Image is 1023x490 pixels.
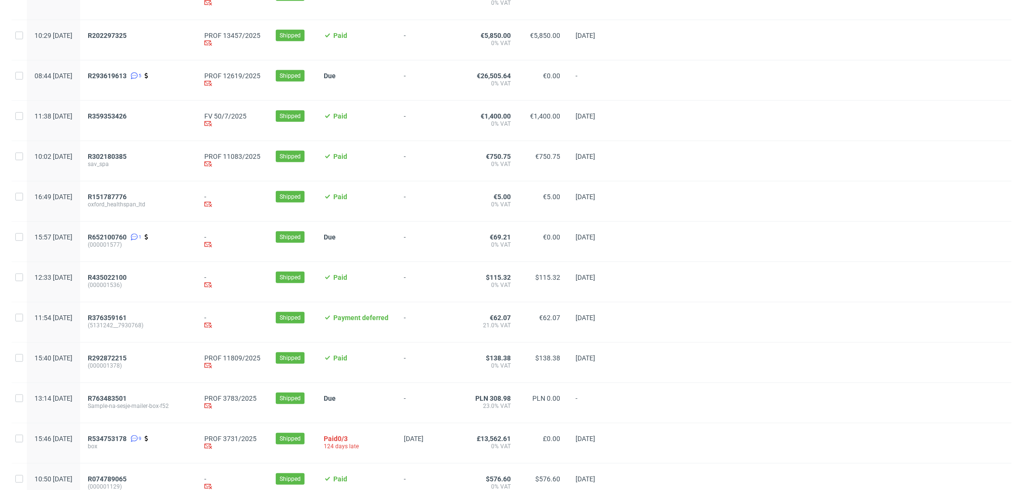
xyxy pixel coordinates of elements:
[204,32,260,39] a: PROF 13457/2025
[324,233,336,241] span: Due
[576,435,595,442] span: [DATE]
[333,354,347,362] span: Paid
[129,435,141,442] a: 9
[88,193,129,201] a: R151787776
[576,314,595,322] span: [DATE]
[280,31,301,40] span: Shipped
[404,72,451,89] span: -
[35,72,72,80] span: 08:44 [DATE]
[88,193,127,201] span: R151787776
[494,193,511,201] span: €5.00
[477,435,511,442] span: £13,562.61
[204,112,260,120] a: FV 50/7/2025
[535,354,560,362] span: $138.38
[466,281,511,289] span: 0% VAT
[280,354,301,362] span: Shipped
[404,193,451,210] span: -
[88,241,189,249] span: (000001577)
[88,314,129,322] a: R376359161
[129,72,141,80] a: 5
[324,72,336,80] span: Due
[88,442,189,450] span: box
[490,233,511,241] span: €69.21
[404,112,451,129] span: -
[486,475,511,483] span: $576.60
[88,32,129,39] a: R202297325
[576,354,595,362] span: [DATE]
[404,32,451,48] span: -
[486,153,511,160] span: €750.75
[35,314,72,322] span: 11:54 [DATE]
[35,394,72,402] span: 13:14 [DATE]
[280,394,301,403] span: Shipped
[88,402,189,410] span: Sample-na-sesje-mailer-box-f52
[280,112,301,120] span: Shipped
[88,394,127,402] span: R763483501
[204,314,260,331] div: -
[481,112,511,120] span: €1,400.00
[204,354,260,362] a: PROF 11809/2025
[404,153,451,169] span: -
[576,112,595,120] span: [DATE]
[88,201,189,208] span: oxford_healthspan_ltd
[204,153,260,160] a: PROF 11083/2025
[576,72,612,89] span: -
[280,192,301,201] span: Shipped
[204,394,260,402] a: PROF 3783/2025
[204,233,260,250] div: -
[88,322,189,329] span: (5131242__7930768)
[333,274,347,281] span: Paid
[88,112,129,120] a: R359353426
[88,354,129,362] a: R292872215
[139,72,141,80] span: 5
[466,160,511,168] span: 0% VAT
[543,435,560,442] span: £0.00
[139,435,141,442] span: 9
[333,112,347,120] span: Paid
[280,475,301,483] span: Shipped
[88,281,189,289] span: (000001536)
[88,112,127,120] span: R359353426
[543,193,560,201] span: €5.00
[338,435,348,442] span: 0/3
[466,39,511,47] span: 0% VAT
[35,475,72,483] span: 10:50 [DATE]
[466,442,511,450] span: 0% VAT
[35,435,72,442] span: 15:46 [DATE]
[280,313,301,322] span: Shipped
[280,434,301,443] span: Shipped
[204,193,260,210] div: -
[466,322,511,329] span: 21.0% VAT
[333,153,347,160] span: Paid
[404,314,451,331] span: -
[576,32,595,39] span: [DATE]
[576,233,595,241] span: [DATE]
[535,274,560,281] span: $115.32
[535,475,560,483] span: $576.60
[466,402,511,410] span: 23.0% VAT
[333,475,347,483] span: Paid
[490,314,511,322] span: €62.07
[88,362,189,370] span: (000001378)
[486,274,511,281] span: $115.32
[88,475,127,483] span: R074789065
[576,394,612,411] span: -
[324,394,336,402] span: Due
[280,233,301,241] span: Shipped
[88,274,129,281] a: R435022100
[280,152,301,161] span: Shipped
[88,475,129,483] a: R074789065
[88,314,127,322] span: R376359161
[129,233,141,241] a: 1
[280,273,301,282] span: Shipped
[324,435,338,442] span: Paid
[404,354,451,371] span: -
[404,274,451,290] span: -
[466,80,511,87] span: 0% VAT
[532,394,560,402] span: PLN 0.00
[88,435,129,442] a: R534753178
[539,314,560,322] span: €62.07
[333,314,388,322] span: Payment deferred
[404,394,451,411] span: -
[88,435,127,442] span: R534753178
